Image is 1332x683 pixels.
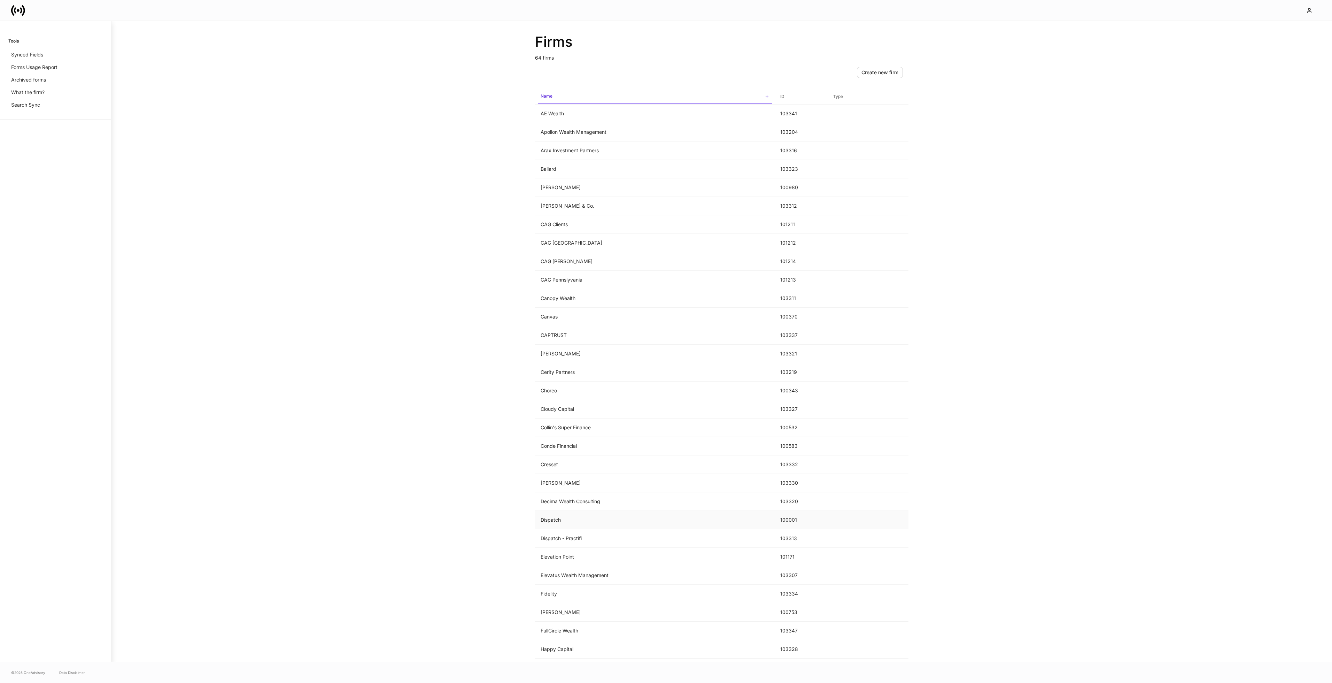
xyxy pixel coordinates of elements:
td: 100980 [775,178,828,197]
a: Search Sync [8,99,103,111]
td: 103316 [775,141,828,160]
p: 64 firms [535,50,908,61]
h6: Tools [8,38,19,44]
td: 103312 [775,197,828,215]
td: CAG [PERSON_NAME] [535,252,775,271]
p: Synced Fields [11,51,43,58]
td: Elevation Point [535,548,775,566]
td: 103327 [775,400,828,419]
td: 100343 [775,382,828,400]
td: Cerity Partners [535,363,775,382]
td: 103332 [775,455,828,474]
td: 101171 [775,548,828,566]
td: [PERSON_NAME] [535,345,775,363]
td: Dispatch [535,511,775,529]
p: Archived forms [11,76,46,83]
td: [PERSON_NAME] [535,603,775,622]
td: 100583 [775,437,828,455]
td: 103311 [775,289,828,308]
td: 100753 [775,603,828,622]
td: Cresset [535,455,775,474]
td: Cloudy Capital [535,400,775,419]
p: Forms Usage Report [11,64,57,71]
p: What the firm? [11,89,45,96]
td: 101214 [775,252,828,271]
td: CAPTRUST [535,326,775,345]
td: 103334 [775,585,828,603]
td: 100532 [775,419,828,437]
h2: Firms [535,33,908,50]
td: FullCircle Wealth [535,622,775,640]
td: Canvas [535,308,775,326]
td: [PERSON_NAME] [PERSON_NAME] Group [535,659,775,677]
td: 103321 [775,345,828,363]
td: 101211 [775,215,828,234]
td: 103219 [775,363,828,382]
td: 103323 [775,160,828,178]
a: What the firm? [8,86,103,99]
td: Canopy Wealth [535,289,775,308]
td: [PERSON_NAME] [535,178,775,197]
td: 103347 [775,622,828,640]
p: Search Sync [11,101,40,108]
span: ID [777,90,825,104]
h6: ID [780,93,784,100]
span: Type [830,90,906,104]
td: 103328 [775,640,828,659]
a: Data Disclaimer [59,670,85,675]
td: [PERSON_NAME] [535,474,775,492]
span: © 2025 OneAdvisory [11,670,45,675]
td: 103204 [775,123,828,141]
h6: Type [833,93,843,100]
td: Conde Financial [535,437,775,455]
td: 103320 [775,492,828,511]
td: Choreo [535,382,775,400]
span: Name [538,89,772,104]
td: Decima Wealth Consulting [535,492,775,511]
td: 103330 [775,474,828,492]
td: AE Wealth [535,105,775,123]
td: Elevatus Wealth Management [535,566,775,585]
td: 103319 [775,659,828,677]
td: 101212 [775,234,828,252]
h6: Name [541,93,552,99]
td: Apollon Wealth Management [535,123,775,141]
td: 103313 [775,529,828,548]
td: Arax Investment Partners [535,141,775,160]
div: Create new firm [861,69,898,76]
a: Synced Fields [8,48,103,61]
td: 103307 [775,566,828,585]
td: 100001 [775,511,828,529]
td: 103337 [775,326,828,345]
td: CAG Pennslyvania [535,271,775,289]
td: Happy Capital [535,640,775,659]
a: Forms Usage Report [8,61,103,74]
td: CAG Clients [535,215,775,234]
td: Collin's Super Finance [535,419,775,437]
td: Fidelity [535,585,775,603]
td: Bailard [535,160,775,178]
button: Create new firm [857,67,903,78]
td: [PERSON_NAME] & Co. [535,197,775,215]
td: 100370 [775,308,828,326]
td: 101213 [775,271,828,289]
td: 103341 [775,105,828,123]
td: Dispatch - Practifi [535,529,775,548]
td: CAG [GEOGRAPHIC_DATA] [535,234,775,252]
a: Archived forms [8,74,103,86]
